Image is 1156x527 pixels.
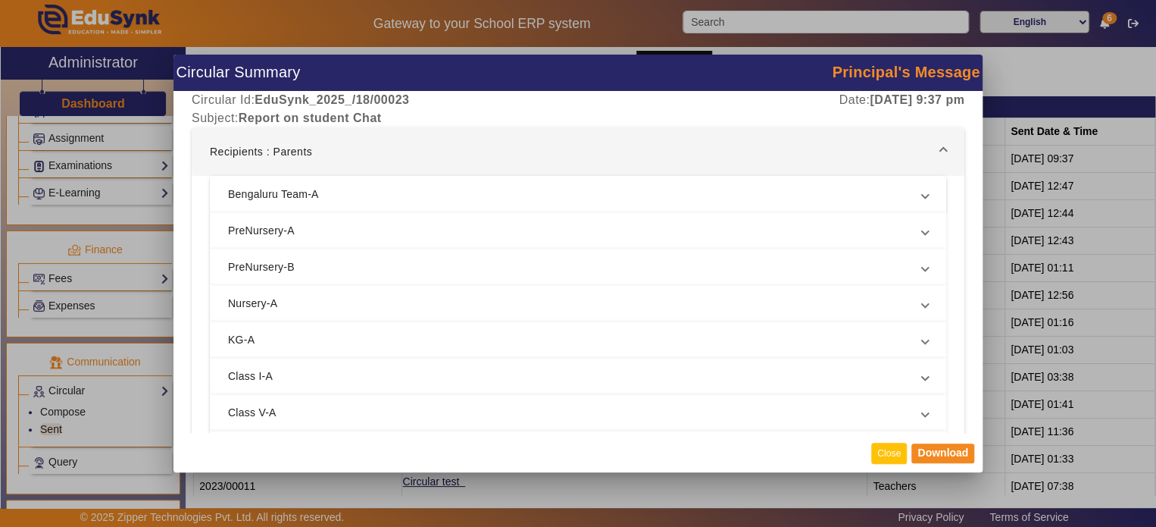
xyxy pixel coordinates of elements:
[839,91,964,109] p: Date:
[210,143,312,161] div: Recipients : Parents
[255,93,409,106] b: EduSynk_2025_/18/00023
[210,358,946,394] mat-expansion-panel-header: Class I-A
[192,127,964,176] mat-expansion-panel-header: Recipients : Parents
[210,394,946,431] mat-expansion-panel-header: Class V-A
[210,176,946,212] mat-expansion-panel-header: Bengaluru Team-A
[228,405,451,420] mat-panel-title: Class V-A
[210,212,946,249] mat-expansion-panel-header: PreNursery-A
[210,285,946,322] mat-expansion-panel-header: Nursery-A
[210,322,946,358] mat-expansion-panel-header: KG-A
[911,444,974,463] button: Download
[228,187,451,202] mat-panel-title: Bengaluru Team-A
[871,443,907,463] button: Close
[832,60,979,84] span: Principal's Message
[192,109,964,127] p: Subject:
[228,332,451,347] mat-panel-title: KG-A
[228,259,451,274] mat-panel-title: PreNursery-B
[228,369,451,384] mat-panel-title: Class I-A
[239,111,382,124] b: Report on student Chat
[192,176,964,516] div: Recipients : Parents
[210,249,946,285] mat-expansion-panel-header: PreNursery-B
[870,93,964,106] b: [DATE] 9:37 pm
[228,296,451,311] mat-panel-title: Nursery-A
[228,223,451,238] mat-panel-title: PreNursery-A
[173,55,983,90] h1: Circular Summary
[210,431,946,467] mat-expansion-panel-header: Class X-A
[192,91,409,109] p: Circular Id:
